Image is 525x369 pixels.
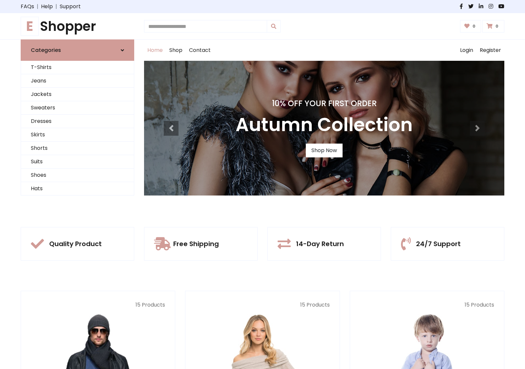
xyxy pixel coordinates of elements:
a: Jackets [21,88,134,101]
span: 0 [494,23,500,29]
a: FAQs [21,3,34,11]
a: Sweaters [21,101,134,115]
a: Login [457,40,476,61]
h5: 14-Day Return [296,240,344,248]
a: Contact [186,40,214,61]
a: Jeans [21,74,134,88]
a: Suits [21,155,134,169]
a: Shorts [21,142,134,155]
a: Register [476,40,504,61]
a: Dresses [21,115,134,128]
h1: Shopper [21,18,134,34]
a: Categories [21,39,134,61]
span: E [21,17,39,36]
a: EShopper [21,18,134,34]
span: | [53,3,60,11]
a: Shop Now [306,144,343,157]
span: 0 [471,23,477,29]
a: Hats [21,182,134,196]
h5: Quality Product [49,240,102,248]
a: Home [144,40,166,61]
h3: Autumn Collection [236,114,413,136]
a: 0 [482,20,504,33]
a: T-Shirts [21,61,134,74]
a: 0 [460,20,481,33]
p: 15 Products [195,301,329,309]
a: Skirts [21,128,134,142]
a: Shoes [21,169,134,182]
a: Help [41,3,53,11]
h4: 10% Off Your First Order [236,99,413,108]
p: 15 Products [360,301,494,309]
a: Shop [166,40,186,61]
a: Support [60,3,81,11]
h5: Free Shipping [173,240,219,248]
h5: 24/7 Support [416,240,461,248]
span: | [34,3,41,11]
h6: Categories [31,47,61,53]
p: 15 Products [31,301,165,309]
